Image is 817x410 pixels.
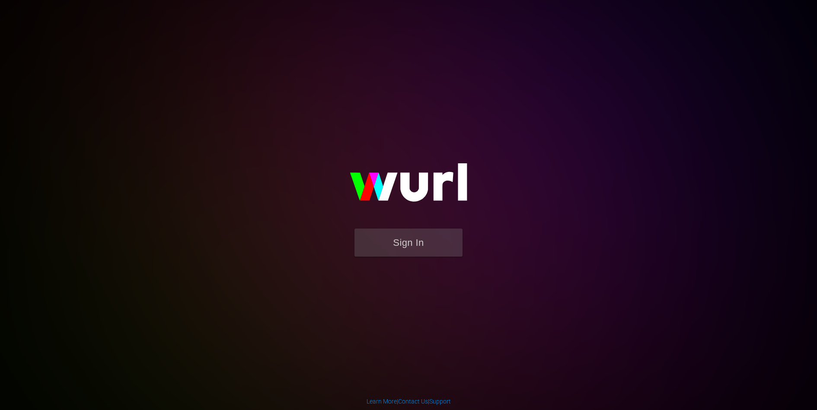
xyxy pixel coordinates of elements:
a: Contact Us [398,398,428,405]
img: wurl-logo-on-black-223613ac3d8ba8fe6dc639794a292ebdb59501304c7dfd60c99c58986ef67473.svg [322,145,495,229]
button: Sign In [354,229,463,257]
a: Support [429,398,451,405]
div: | | [367,397,451,406]
a: Learn More [367,398,397,405]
